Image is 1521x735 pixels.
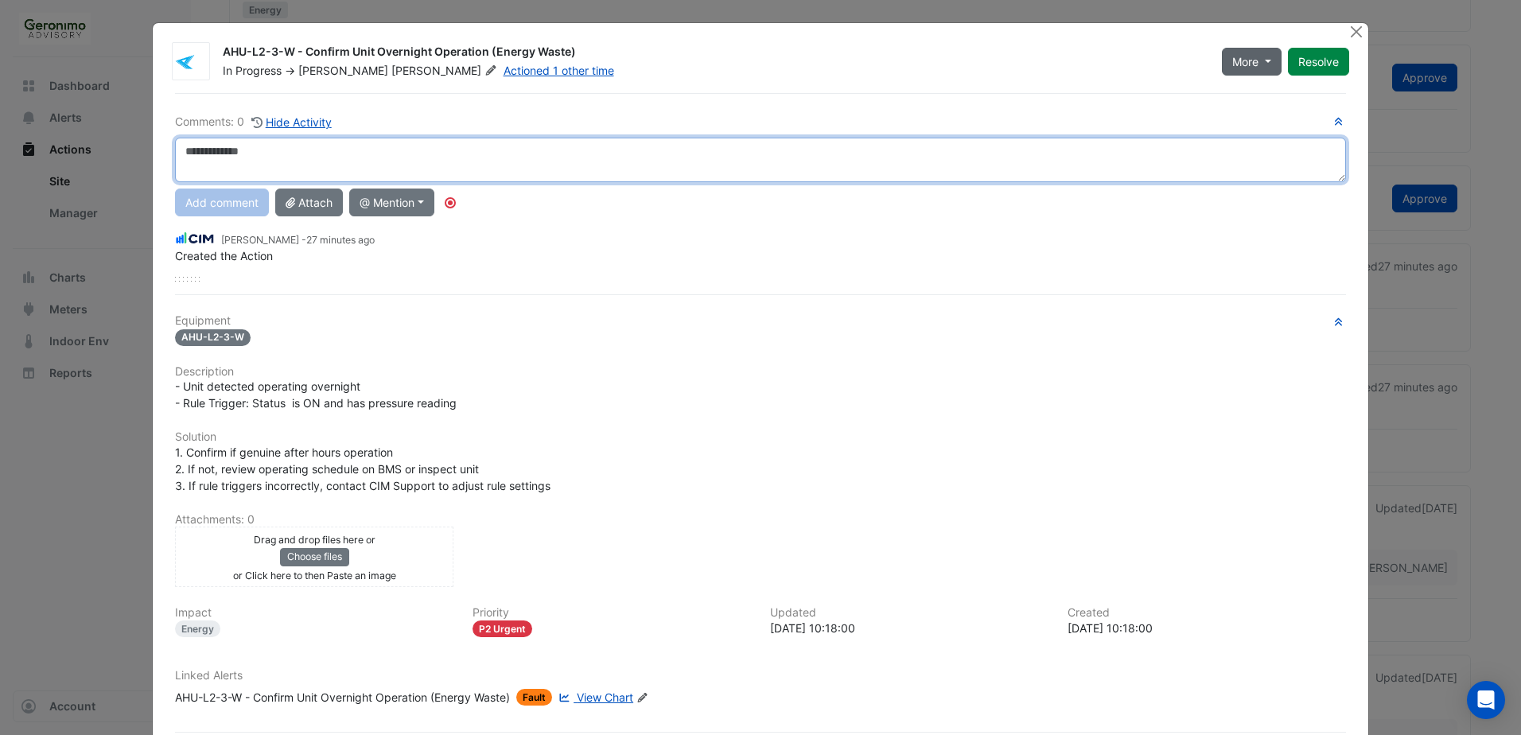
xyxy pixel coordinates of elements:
[516,689,552,706] span: Fault
[577,690,633,704] span: View Chart
[175,329,251,346] span: AHU-L2-3-W
[233,570,396,581] small: or Click here to then Paste an image
[175,689,510,706] div: AHU-L2-3-W - Confirm Unit Overnight Operation (Energy Waste)
[473,606,751,620] h6: Priority
[280,548,349,566] button: Choose files
[770,620,1048,636] div: [DATE] 10:18:00
[1232,53,1258,70] span: More
[770,606,1048,620] h6: Updated
[221,233,375,247] small: [PERSON_NAME] -
[275,189,343,216] button: Attach
[1288,48,1349,76] button: Resolve
[175,669,1346,682] h6: Linked Alerts
[1348,23,1365,40] button: Close
[1467,681,1505,719] div: Open Intercom Messenger
[175,113,333,131] div: Comments: 0
[1068,620,1346,636] div: [DATE] 10:18:00
[306,234,375,246] span: 2025-09-10 10:18:00
[175,620,220,637] div: Energy
[223,44,1203,63] div: AHU-L2-3-W - Confirm Unit Overnight Operation (Energy Waste)
[1222,48,1282,76] button: More
[223,64,282,77] span: In Progress
[555,689,633,706] a: View Chart
[285,64,295,77] span: ->
[175,365,1346,379] h6: Description
[473,620,532,637] div: P2 Urgent
[1068,606,1346,620] h6: Created
[349,189,434,216] button: @ Mention
[391,63,500,79] span: [PERSON_NAME]
[254,534,375,546] small: Drag and drop files here or
[636,692,648,704] fa-icon: Edit Linked Alerts
[504,64,614,77] a: Actioned 1 other time
[175,445,550,492] span: 1. Confirm if genuine after hours operation 2. If not, review operating schedule on BMS or inspec...
[175,513,1346,527] h6: Attachments: 0
[173,54,209,70] img: Envar Service
[443,196,457,210] div: Tooltip anchor
[175,606,453,620] h6: Impact
[251,113,333,131] button: Hide Activity
[175,314,1346,328] h6: Equipment
[175,430,1346,444] h6: Solution
[175,379,457,410] span: - Unit detected operating overnight - Rule Trigger: Status is ON and has pressure reading
[175,230,215,247] img: CIM
[175,249,273,262] span: Created the Action
[298,64,388,77] span: [PERSON_NAME]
